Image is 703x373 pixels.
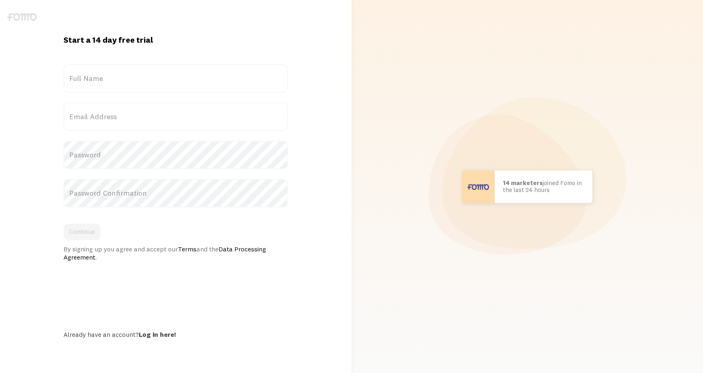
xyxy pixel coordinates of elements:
label: Password [63,141,288,169]
a: Log in here! [139,330,176,338]
label: Password Confirmation [63,179,288,207]
h1: Start a 14 day free trial [63,35,288,45]
a: Terms [178,245,196,253]
img: User avatar [462,170,495,203]
img: fomo-logo-gray-b99e0e8ada9f9040e2984d0d95b3b12da0074ffd48d1e5cb62ac37fc77b0b268.svg [7,13,37,21]
label: Full Name [63,64,288,93]
div: By signing up you agree and accept our and the . [63,245,288,261]
label: Email Address [63,103,288,131]
p: joined Fomo in the last 24 hours [503,180,584,193]
div: Already have an account? [63,330,288,338]
a: Data Processing Agreement [63,245,266,261]
b: 14 marketers [503,179,543,187]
